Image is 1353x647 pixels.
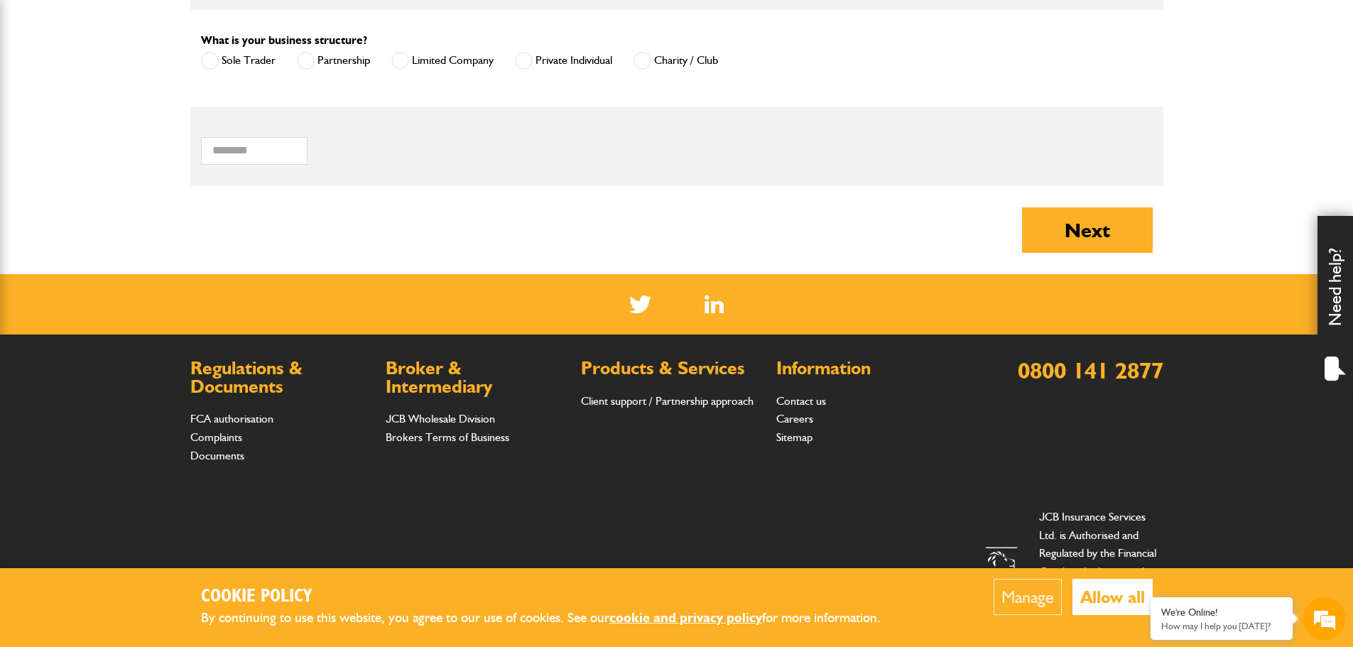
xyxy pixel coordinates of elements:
h2: Information [776,359,957,378]
h2: Broker & Intermediary [386,359,567,396]
label: Limited Company [391,52,494,70]
input: Enter your email address [18,173,259,205]
div: Minimize live chat window [233,7,267,41]
p: How may I help you today? [1161,621,1282,631]
button: Manage [994,579,1062,615]
a: Careers [776,412,813,425]
a: Contact us [776,394,826,408]
button: Allow all [1072,579,1153,615]
textarea: Type your message and hit 'Enter' [18,257,259,425]
a: LinkedIn [705,295,724,313]
a: JCB Wholesale Division [386,412,495,425]
label: Private Individual [515,52,612,70]
h2: Regulations & Documents [190,359,371,396]
label: Charity / Club [634,52,718,70]
a: FCA authorisation [190,412,273,425]
a: 0800 141 2877 [1018,357,1163,384]
h2: Cookie Policy [201,586,904,608]
input: Enter your phone number [18,215,259,246]
div: Chat with us now [74,80,239,98]
label: Partnership [297,52,370,70]
a: Sitemap [776,430,813,444]
a: Brokers Terms of Business [386,430,509,444]
a: Documents [190,449,244,462]
label: What is your business structure? [201,35,367,46]
img: Twitter [629,295,651,313]
p: By continuing to use this website, you agree to our use of cookies. See our for more information. [201,607,904,629]
img: d_20077148190_company_1631870298795_20077148190 [24,79,60,99]
p: JCB Insurance Services Ltd. is Authorised and Regulated by the Financial Conduct Authority and is... [1039,508,1163,635]
div: We're Online! [1161,607,1282,619]
img: Linked In [705,295,724,313]
label: Sole Trader [201,52,276,70]
a: Complaints [190,430,242,444]
input: Enter your last name [18,131,259,163]
a: cookie and privacy policy [609,609,762,626]
button: Next [1022,207,1153,253]
em: Start Chat [193,437,258,457]
a: Client support / Partnership approach [581,394,754,408]
h2: Products & Services [581,359,762,378]
div: Need help? [1317,216,1353,393]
